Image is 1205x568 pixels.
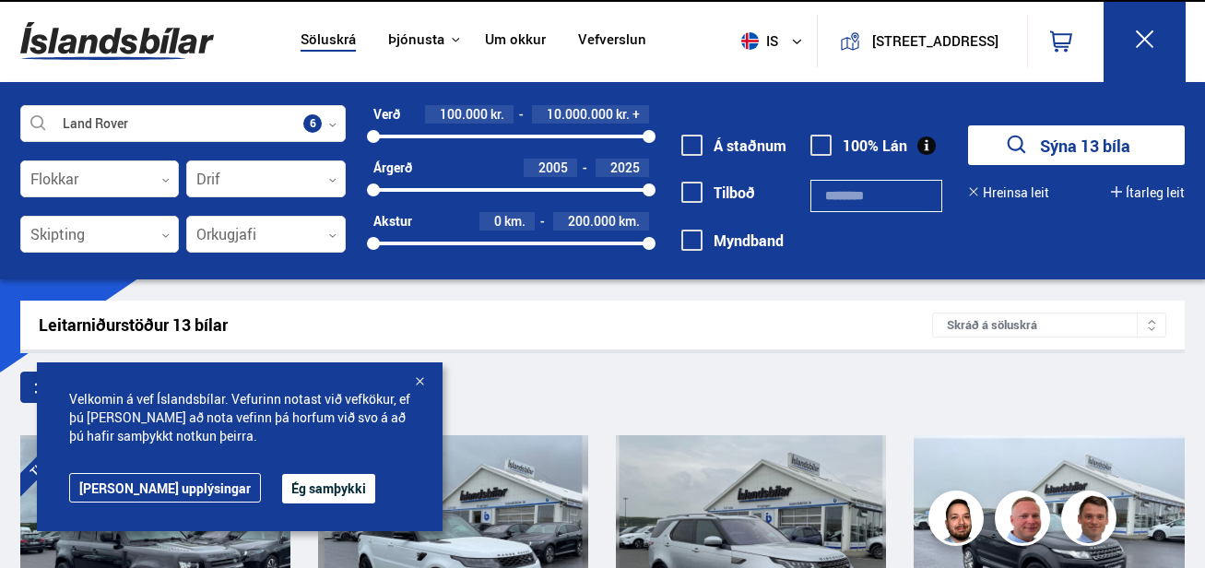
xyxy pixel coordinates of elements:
[1111,185,1185,200] button: Ítarleg leit
[968,125,1185,165] button: Sýna 13 bíla
[568,212,616,230] span: 200.000
[373,160,412,175] div: Árgerð
[616,107,630,122] span: kr.
[681,232,784,249] label: Myndband
[20,372,94,403] div: Sía
[578,31,646,51] a: Vefverslun
[810,137,907,154] label: 100% Lán
[741,32,759,50] img: svg+xml;base64,PHN2ZyB4bWxucz0iaHR0cDovL3d3dy53My5vcmcvMjAwMC9zdmciIHdpZHRoPSI1MTIiIGhlaWdodD0iNT...
[494,212,502,230] span: 0
[734,32,780,50] span: is
[1064,493,1119,549] img: FbJEzSuNWCJXmdc-.webp
[388,31,444,49] button: Þjónusta
[632,107,640,122] span: +
[69,473,261,503] a: [PERSON_NAME] upplýsingar
[547,105,613,123] span: 10.000.000
[681,137,786,154] label: Á staðnum
[440,105,488,123] span: 100.000
[681,184,755,201] label: Tilboð
[610,159,640,176] span: 2025
[69,390,410,445] span: Velkomin á vef Íslandsbílar. Vefurinn notast við vefkökur, ef þú [PERSON_NAME] að nota vefinn þá ...
[619,214,640,229] span: km.
[998,493,1053,549] img: siFngHWaQ9KaOqBr.png
[490,107,504,122] span: kr.
[931,493,986,549] img: nhp88E3Fdnt1Opn2.png
[485,31,546,51] a: Um okkur
[868,33,1003,49] button: [STREET_ADDRESS]
[373,107,400,122] div: Verð
[301,31,356,51] a: Söluskrá
[373,214,412,229] div: Akstur
[538,159,568,176] span: 2005
[20,11,214,71] img: G0Ugv5HjCgRt.svg
[39,315,933,335] div: Leitarniðurstöður 13 bílar
[968,185,1049,200] button: Hreinsa leit
[282,474,375,503] button: Ég samþykki
[932,313,1166,337] div: Skráð á söluskrá
[504,214,526,229] span: km.
[734,14,817,68] button: is
[828,15,1016,67] a: [STREET_ADDRESS]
